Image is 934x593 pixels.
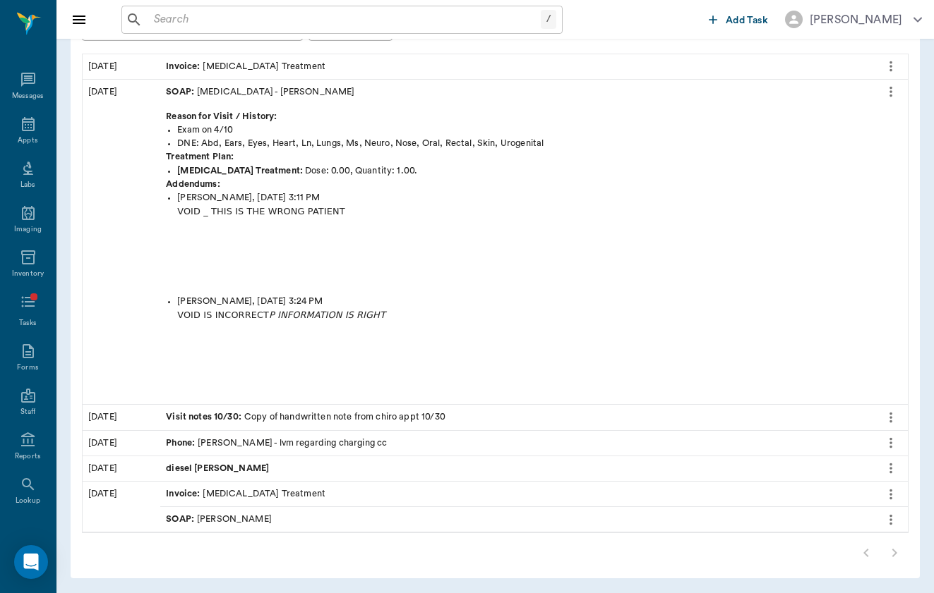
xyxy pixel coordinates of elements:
[880,456,902,480] button: more
[880,80,902,104] button: more
[166,410,244,424] span: Visit notes 10/30 :
[18,135,37,146] div: Appts
[166,487,203,501] span: Invoice :
[166,462,272,475] span: diesel [PERSON_NAME]
[83,482,160,532] div: [DATE]
[880,508,902,532] button: more
[166,513,272,526] div: [PERSON_NAME]
[17,362,38,373] div: Forms
[14,224,42,235] div: Imaging
[166,112,277,121] strong: Reason for Visit / History:
[166,436,387,450] div: [PERSON_NAME] - lvm regarding charging cc
[166,152,234,161] strong: Treatment Plan:
[12,269,44,279] div: Inventory
[19,318,37,329] div: Tasks
[177,191,431,204] div: [PERSON_NAME], [DATE] 3:11 PM
[83,431,160,456] div: [DATE]
[15,451,41,462] div: Reports
[177,166,303,175] strong: [MEDICAL_DATA] Treatment :
[166,410,445,424] div: Copy of handwritten note from chiro appt 10/30
[83,456,160,481] div: [DATE]
[166,85,197,99] span: SOAP :
[541,10,556,29] div: /
[177,137,902,150] div: DNE: Abd, Ears, Eyes, Heart, Ln, Lungs, Ms, Neuro, Nose, Oral, Rectal, Skin, Urogenital
[269,310,385,320] em: P INFORMATION IS RIGHT
[774,6,933,32] button: [PERSON_NAME]
[414,166,417,175] span: .
[166,180,220,188] strong: Addendums:
[177,164,902,178] div: Dose: 0.00, Quantity: 1.00
[166,487,325,501] div: [MEDICAL_DATA] Treatment
[166,85,354,99] div: [MEDICAL_DATA] - [PERSON_NAME]
[880,405,902,429] button: more
[148,10,541,30] input: Search
[703,6,774,32] button: Add Task
[880,431,902,455] button: more
[177,295,431,308] div: [PERSON_NAME], [DATE] 3:24 PM
[65,6,93,34] button: Close drawer
[20,180,35,190] div: Labs
[166,60,325,73] div: [MEDICAL_DATA] Treatment
[83,80,160,405] div: [DATE]
[16,496,40,506] div: Lookup
[880,482,902,506] button: more
[83,405,160,429] div: [DATE]
[12,91,44,102] div: Messages
[20,407,35,417] div: Staff
[166,513,197,526] span: SOAP :
[177,308,431,322] p: VOID IS INCORRECT
[166,436,198,450] span: Phone :
[177,123,902,137] div: Exam on 4/10
[177,204,431,218] p: VOID _ THIS IS THE WRONG PATIENT
[14,545,48,579] div: Open Intercom Messenger
[166,60,203,73] span: Invoice :
[880,54,902,78] button: more
[810,11,902,28] div: [PERSON_NAME]
[83,54,160,79] div: [DATE]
